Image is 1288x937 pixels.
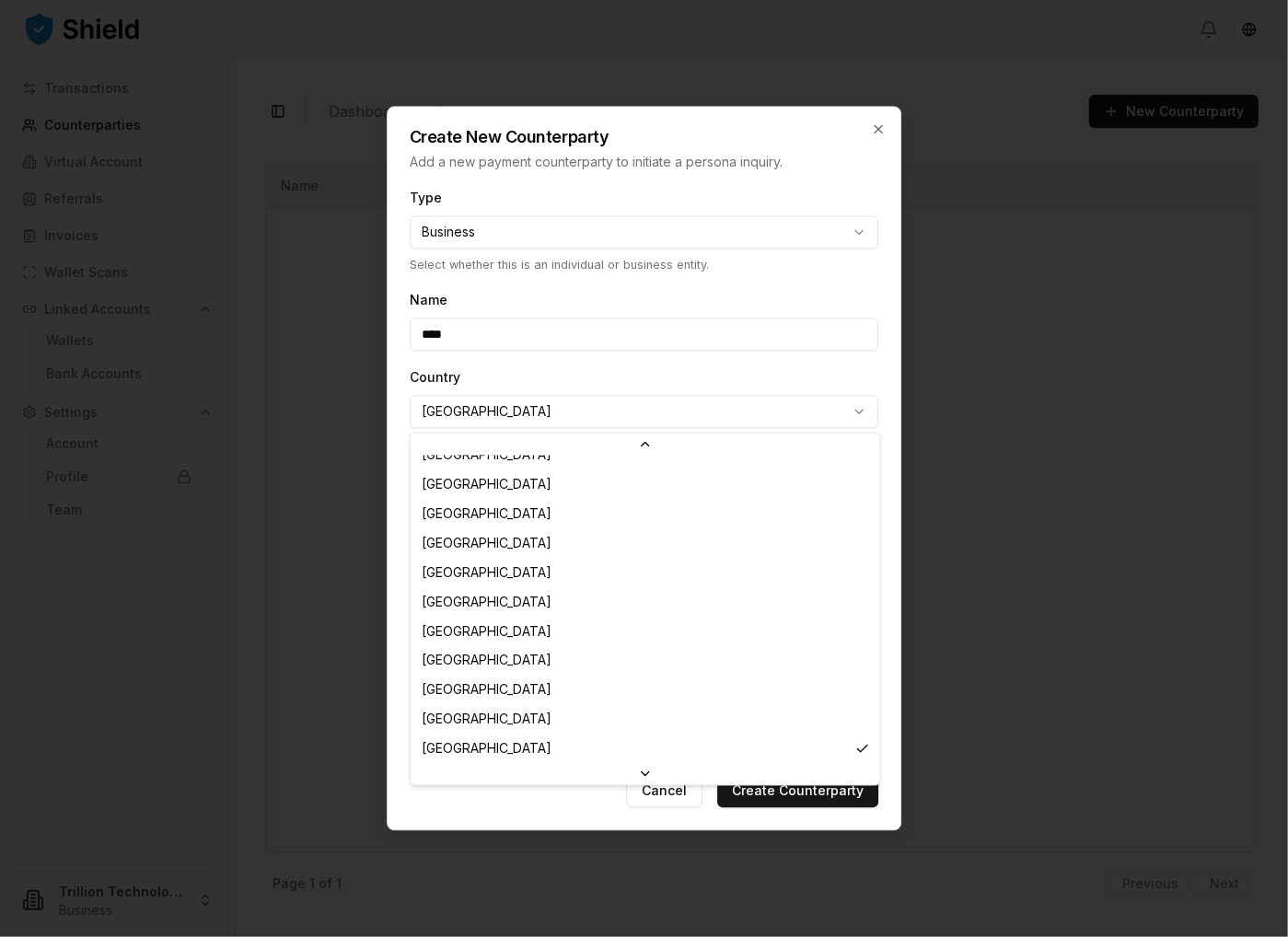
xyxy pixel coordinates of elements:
span: [GEOGRAPHIC_DATA] [422,652,551,670]
span: [GEOGRAPHIC_DATA] [422,504,551,523]
span: [GEOGRAPHIC_DATA] [422,711,551,729]
span: [GEOGRAPHIC_DATA] [422,445,551,464]
span: [GEOGRAPHIC_DATA] [422,593,551,611]
span: [GEOGRAPHIC_DATA] [422,622,551,641]
span: [GEOGRAPHIC_DATA] [422,681,551,700]
span: [GEOGRAPHIC_DATA] [422,475,551,493]
span: [GEOGRAPHIC_DATA] [422,563,551,582]
span: [GEOGRAPHIC_DATA] [422,534,551,552]
span: [GEOGRAPHIC_DATA] [422,740,551,758]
